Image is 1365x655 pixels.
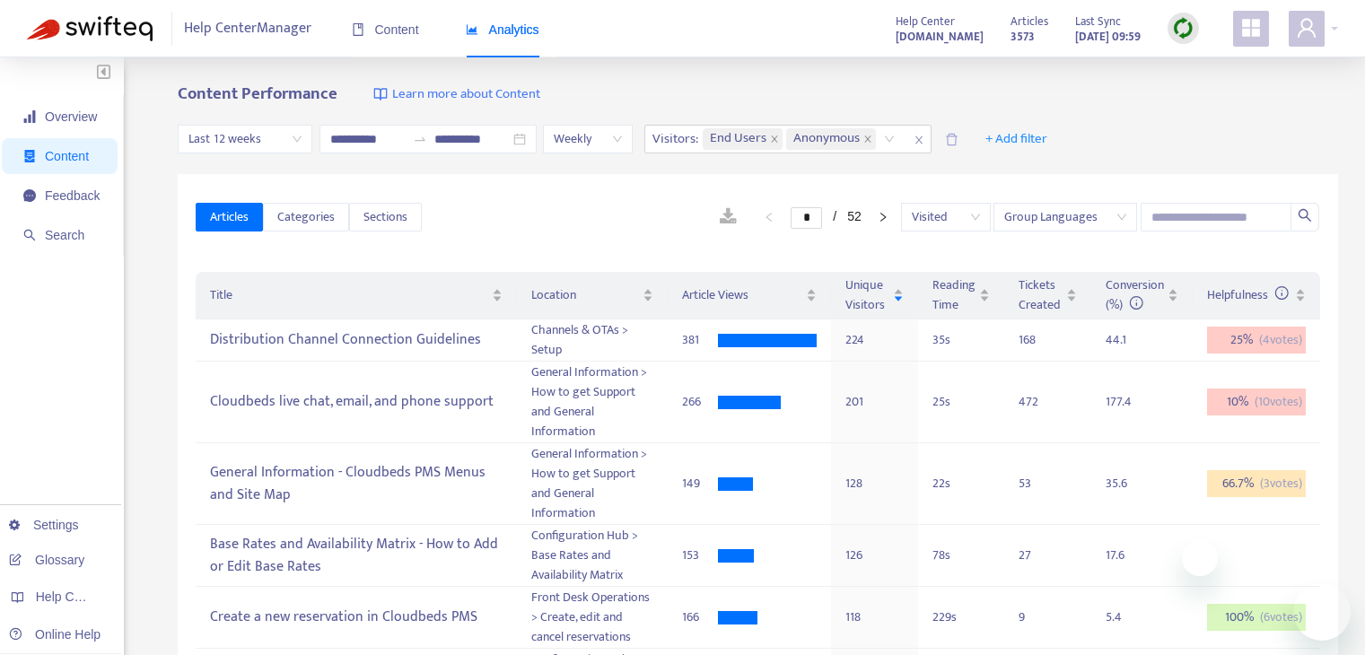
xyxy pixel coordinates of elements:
[845,474,904,493] div: 128
[352,22,419,37] span: Content
[23,110,36,123] span: signal
[833,209,836,223] span: /
[1004,272,1091,319] th: Tickets Created
[845,330,904,350] div: 224
[845,546,904,565] div: 126
[466,22,539,37] span: Analytics
[392,84,540,105] span: Learn more about Content
[531,285,639,305] span: Location
[1293,583,1351,641] iframe: Botón para iniciar la ventana de mensajería
[932,607,990,627] div: 229 s
[373,84,540,105] a: Learn more about Content
[918,272,1004,319] th: Reading Time
[23,189,36,202] span: message
[1106,392,1142,412] div: 177.4
[352,23,364,36] span: book
[9,518,79,532] a: Settings
[896,12,955,31] span: Help Center
[1106,607,1142,627] div: 5.4
[1106,474,1142,493] div: 35.6
[1075,27,1141,47] strong: [DATE] 09:59
[985,128,1047,150] span: + Add filter
[45,109,97,124] span: Overview
[45,149,89,163] span: Content
[1298,208,1312,223] span: search
[878,212,888,223] span: right
[196,272,517,319] th: Title
[755,206,783,228] button: left
[1019,275,1063,315] span: Tickets Created
[682,285,802,305] span: Article Views
[277,207,335,227] span: Categories
[710,128,766,150] span: End Users
[517,319,668,362] td: Channels & OTAs > Setup
[413,132,427,146] span: to
[682,330,718,350] div: 381
[9,553,84,567] a: Glossary
[682,607,718,627] div: 166
[45,228,84,242] span: Search
[210,207,249,227] span: Articles
[912,204,980,231] span: Visited
[373,87,388,101] img: image-link
[1075,12,1121,31] span: Last Sync
[517,272,668,319] th: Location
[1011,12,1048,31] span: Articles
[932,392,990,412] div: 25 s
[1019,474,1054,493] div: 53
[1240,17,1262,39] span: appstore
[1207,470,1306,497] div: 66.7 %
[27,16,153,41] img: Swifteq
[932,330,990,350] div: 35 s
[1260,607,1302,627] span: ( 6 votes)
[932,474,990,493] div: 22 s
[263,203,349,231] button: Categories
[682,474,718,493] div: 149
[45,188,100,203] span: Feedback
[682,546,718,565] div: 153
[1255,392,1302,412] span: ( 10 votes)
[764,212,774,223] span: left
[1019,392,1054,412] div: 472
[1004,204,1126,231] span: Group Languages
[1259,330,1302,350] span: ( 4 votes)
[1019,546,1054,565] div: 27
[907,129,931,151] span: close
[184,12,311,46] span: Help Center Manager
[9,627,101,642] a: Online Help
[755,206,783,228] li: Previous Page
[23,150,36,162] span: container
[178,80,337,108] b: Content Performance
[896,26,984,47] a: [DOMAIN_NAME]
[188,126,302,153] span: Last 12 weeks
[210,388,503,417] div: Cloudbeds live chat, email, and phone support
[349,203,422,231] button: Sections
[413,132,427,146] span: swap-right
[972,125,1061,153] button: + Add filter
[845,607,904,627] div: 118
[1296,17,1317,39] span: user
[682,392,718,412] div: 266
[363,207,407,227] span: Sections
[869,206,897,228] li: Next Page
[210,529,503,581] div: Base Rates and Availability Matrix - How to Add or Edit Base Rates
[210,326,503,355] div: Distribution Channel Connection Guidelines
[517,362,668,443] td: General Information > How to get Support and General Information
[554,126,622,153] span: Weekly
[1011,27,1035,47] strong: 3573
[1106,546,1142,565] div: 17.6
[1207,389,1306,415] div: 10 %
[932,275,976,315] span: Reading Time
[466,23,478,36] span: area-chart
[770,135,779,144] span: close
[793,128,860,150] span: Anonymous
[845,275,889,315] span: Unique Visitors
[932,546,990,565] div: 78 s
[196,203,263,231] button: Articles
[517,587,668,649] td: Front Desk Operations > Create, edit and cancel reservations
[1106,330,1142,350] div: 44.1
[1207,327,1306,354] div: 25 %
[896,27,984,47] strong: [DOMAIN_NAME]
[703,128,783,150] span: End Users
[210,458,503,510] div: General Information - Cloudbeds PMS Menus and Site Map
